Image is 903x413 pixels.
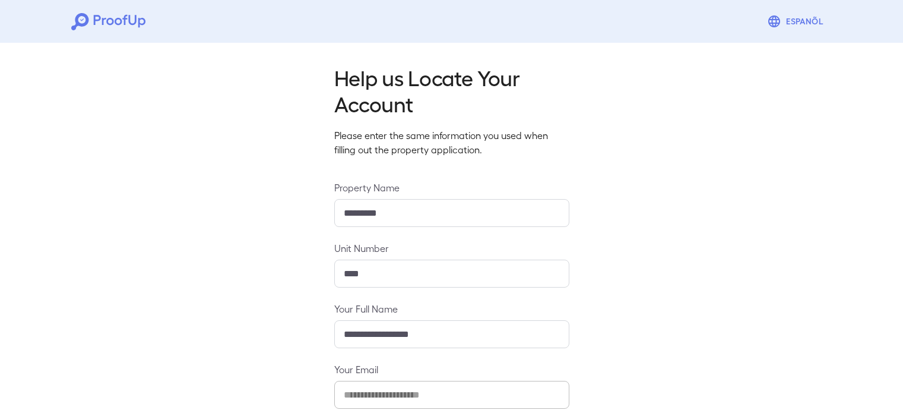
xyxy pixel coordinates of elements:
button: Espanõl [762,10,832,33]
label: Unit Number [334,241,569,255]
p: Please enter the same information you used when filling out the property application. [334,128,569,157]
label: Your Email [334,362,569,376]
label: Property Name [334,181,569,194]
label: Your Full Name [334,302,569,316]
h2: Help us Locate Your Account [334,64,569,116]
